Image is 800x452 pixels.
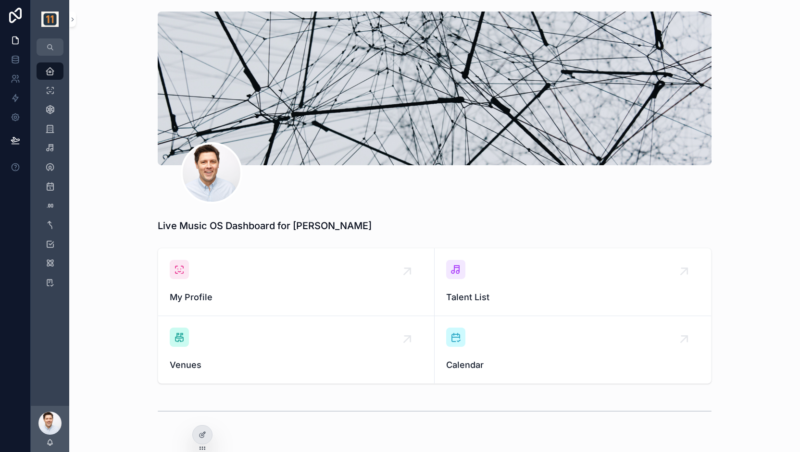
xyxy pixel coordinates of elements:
div: scrollable content [31,56,69,304]
a: Calendar [435,316,711,383]
img: App logo [41,12,58,27]
a: Venues [158,316,435,383]
a: My Profile [158,248,435,316]
span: Venues [170,358,423,372]
span: My Profile [170,291,423,304]
a: Talent List [435,248,711,316]
span: Talent List [446,291,700,304]
h1: Live Music OS Dashboard for [PERSON_NAME] [158,219,372,232]
span: Calendar [446,358,700,372]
